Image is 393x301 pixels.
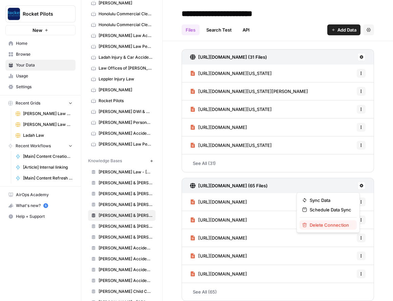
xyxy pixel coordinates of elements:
span: [Main] Content Refresh Article [23,175,73,181]
a: [URL][DOMAIN_NAME] (31 Files) [190,50,267,64]
span: [PERSON_NAME] DWI & Criminal Defense Lawyers [99,109,152,115]
span: [PERSON_NAME] & [PERSON_NAME] - Florissant [99,180,152,186]
a: Your Data [5,60,76,71]
a: Rocket Pilots [88,95,156,106]
span: [PERSON_NAME] & [PERSON_NAME] - Independence [99,191,152,197]
span: [PERSON_NAME] Law Accident Attorneys [99,33,152,39]
span: [Article] Internal linking [23,164,73,170]
a: [PERSON_NAME] & [PERSON_NAME] - Florissant [88,177,156,188]
span: [URL][DOMAIN_NAME][US_STATE] [198,142,272,149]
span: [URL][DOMAIN_NAME] [198,217,247,223]
span: [Main] Content Creation Brief [23,153,73,159]
a: [URL][DOMAIN_NAME] [190,118,247,136]
a: [PERSON_NAME] Child Custody & Divorce Lawyers - [GEOGRAPHIC_DATA] [88,286,156,297]
span: [URL][DOMAIN_NAME][US_STATE] [198,70,272,77]
a: [Article] Internal linking [13,162,76,173]
span: Rocket Pilots [23,11,64,17]
span: [PERSON_NAME] & [PERSON_NAME] - [US_STATE] [99,212,152,219]
a: [PERSON_NAME] [88,84,156,95]
a: [URL][DOMAIN_NAME] [190,229,247,247]
button: Add Data [327,24,360,35]
a: Browse [5,49,76,60]
span: Recent Grids [16,100,40,106]
a: Ladah Injury & Car Accident Lawyers [GEOGRAPHIC_DATA] [88,52,156,63]
span: [URL][DOMAIN_NAME][US_STATE] [198,106,272,113]
span: [PERSON_NAME] Personal Injury & Car Accident Lawyer [99,119,152,126]
div: What's new? [6,201,75,211]
a: Search Test [202,24,236,35]
a: [URL][DOMAIN_NAME] (65 Files) [190,178,268,193]
span: [URL][DOMAIN_NAME] [198,199,247,205]
a: Settings [5,81,76,92]
a: Ladah Law [13,130,76,141]
a: [URL][DOMAIN_NAME] [190,265,247,283]
span: Add Data [337,26,356,33]
a: [PERSON_NAME] & [PERSON_NAME] - [GEOGRAPHIC_DATA][PERSON_NAME] [88,232,156,243]
a: API [239,24,254,35]
a: [PERSON_NAME] Accident Attorneys - [PERSON_NAME] [88,275,156,286]
span: Rocket Pilots [99,98,152,104]
a: [PERSON_NAME] Law Personal Injury & Car Accident Lawyers [88,139,156,150]
span: [URL][DOMAIN_NAME][US_STATE][PERSON_NAME] [198,88,308,95]
span: AirOps Academy [16,192,73,198]
a: Honolulu Commercial Cleaning [88,8,156,19]
span: [PERSON_NAME] Law Personal Injury & Car Accident Lawyer [99,43,152,50]
span: [PERSON_NAME] Law - [GEOGRAPHIC_DATA] [99,169,152,175]
span: Law Offices of [PERSON_NAME] [99,65,152,71]
span: [PERSON_NAME] Child Custody & Divorce Lawyers - [GEOGRAPHIC_DATA] [99,288,152,295]
a: [URL][DOMAIN_NAME][US_STATE] [190,64,272,82]
a: [URL][DOMAIN_NAME] [190,211,247,229]
button: What's new? 5 [5,200,76,211]
text: 5 [45,204,46,207]
a: [Main] Content Refresh Article [13,173,76,184]
a: [PERSON_NAME] Accident Attorneys - League City [88,253,156,264]
button: Help + Support [5,211,76,222]
span: [PERSON_NAME] Law Personal Injury & Car Accident Lawyers [99,141,152,147]
a: AirOps Academy [5,189,76,200]
span: Your Data [16,62,73,68]
button: Recent Grids [5,98,76,108]
a: [Main] Content Creation Brief [13,151,76,162]
a: [URL][DOMAIN_NAME] [190,247,247,265]
span: [PERSON_NAME] & [PERSON_NAME] - JC [99,202,152,208]
a: See All (31) [182,154,374,172]
span: Browse [16,51,73,57]
span: [PERSON_NAME] [99,87,152,93]
span: Ladah Law [23,132,73,138]
a: [PERSON_NAME] Law Accident Attorneys [88,30,156,41]
span: [PERSON_NAME] Accident Attorneys - [GEOGRAPHIC_DATA] [99,245,152,251]
a: See All (65) [182,283,374,301]
button: New [5,25,76,35]
span: [URL][DOMAIN_NAME] [198,234,247,241]
button: Workspace: Rocket Pilots [5,5,76,22]
a: Honolulu Commercial Cleaning [88,19,156,30]
a: 5 [43,203,48,208]
span: Honolulu Commercial Cleaning [99,11,152,17]
span: Recent Workflows [16,143,51,149]
a: [PERSON_NAME] DWI & Criminal Defense Lawyers [88,106,156,117]
a: Leppler Injury Law [88,74,156,84]
button: Recent Workflows [5,141,76,151]
a: [PERSON_NAME] Accident Attorneys - [GEOGRAPHIC_DATA] [88,243,156,253]
a: [PERSON_NAME] & [PERSON_NAME] [88,221,156,232]
span: Knowledge Bases [88,158,122,164]
span: Ladah Injury & Car Accident Lawyers [GEOGRAPHIC_DATA] [99,54,152,60]
span: [PERSON_NAME] Law Firm [23,121,73,128]
span: [PERSON_NAME] Accident Attorneys - League City [99,256,152,262]
span: [PERSON_NAME] Law Accident Attorneys [23,111,73,117]
span: [URL][DOMAIN_NAME] [198,252,247,259]
a: Files [182,24,200,35]
span: Help + Support [16,213,73,220]
a: Law Offices of [PERSON_NAME] [88,63,156,74]
span: Home [16,40,73,46]
span: Settings [16,84,73,90]
span: Honolulu Commercial Cleaning [99,22,152,28]
h3: [URL][DOMAIN_NAME] (31 Files) [198,54,267,60]
a: [PERSON_NAME] Law Personal Injury & Car Accident Lawyer [88,41,156,52]
span: [PERSON_NAME] Accident Attorneys [99,130,152,136]
span: [PERSON_NAME] Accident Attorneys - [PERSON_NAME] [99,278,152,284]
span: [PERSON_NAME] & [PERSON_NAME] - [GEOGRAPHIC_DATA][PERSON_NAME] [99,234,152,240]
span: [URL][DOMAIN_NAME] [198,124,247,131]
a: [PERSON_NAME] & [PERSON_NAME] - [US_STATE] [88,210,156,221]
span: [PERSON_NAME] & [PERSON_NAME] [99,223,152,229]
